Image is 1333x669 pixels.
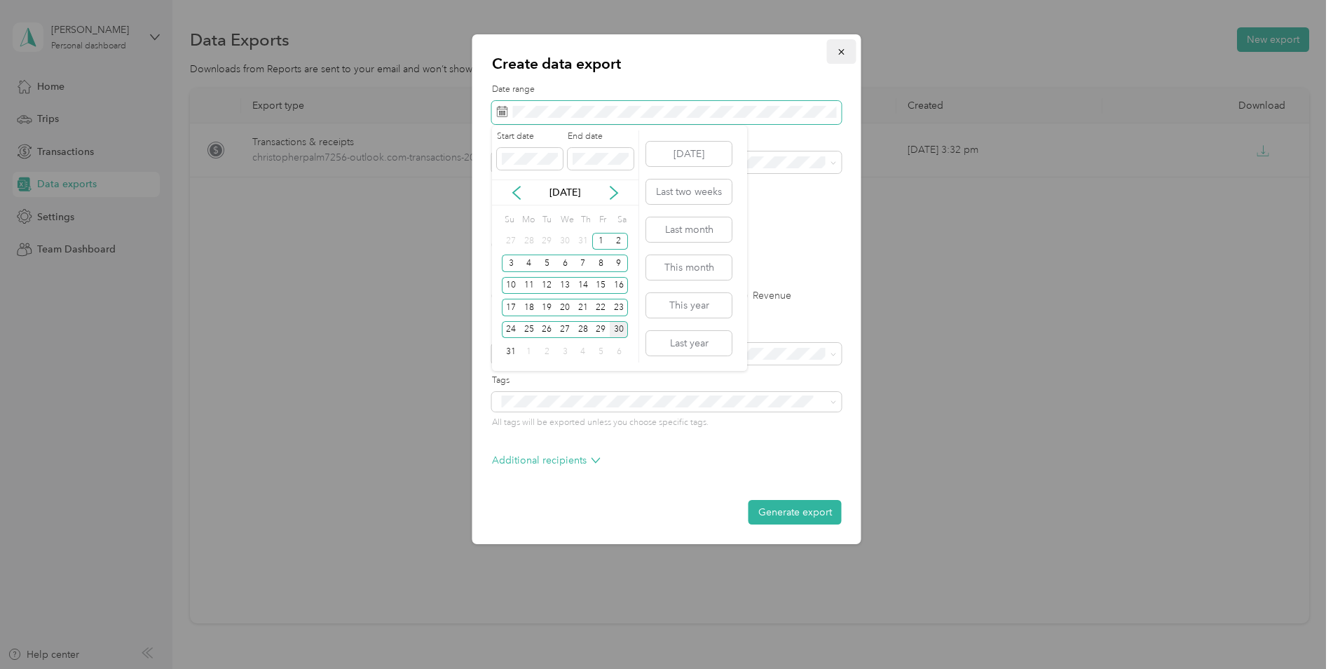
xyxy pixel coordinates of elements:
[1255,590,1333,669] iframe: Everlance-gr Chat Button Frame
[502,321,520,339] div: 24
[646,293,732,318] button: This year
[492,453,601,468] p: Additional recipients
[540,210,553,230] div: Tu
[492,417,842,429] p: All tags will be exported unless you choose specific tags.
[556,299,574,316] div: 20
[538,277,556,295] div: 12
[520,255,538,272] div: 4
[502,210,515,230] div: Su
[592,255,610,272] div: 8
[615,210,628,230] div: Sa
[492,374,842,387] label: Tags
[592,299,610,316] div: 22
[646,217,732,242] button: Last month
[502,233,520,250] div: 27
[574,343,592,360] div: 4
[579,210,592,230] div: Th
[592,233,610,250] div: 1
[592,277,610,295] div: 15
[574,321,592,339] div: 28
[592,343,610,360] div: 5
[646,331,732,356] button: Last year
[520,210,535,230] div: Mo
[538,343,556,360] div: 2
[556,255,574,272] div: 6
[610,343,628,360] div: 6
[646,142,732,166] button: [DATE]
[497,130,563,143] label: Start date
[538,255,556,272] div: 5
[502,277,520,295] div: 10
[502,299,520,316] div: 17
[646,255,732,280] button: This month
[520,233,538,250] div: 28
[520,277,538,295] div: 11
[538,299,556,316] div: 19
[596,210,610,230] div: Fr
[520,299,538,316] div: 18
[610,233,628,250] div: 2
[520,321,538,339] div: 25
[502,343,520,360] div: 31
[535,185,594,200] p: [DATE]
[520,343,538,360] div: 1
[646,180,732,204] button: Last two weeks
[574,299,592,316] div: 21
[574,233,592,250] div: 31
[556,233,574,250] div: 30
[568,130,634,143] label: End date
[610,299,628,316] div: 23
[574,277,592,295] div: 14
[610,321,628,339] div: 30
[574,255,592,272] div: 7
[610,277,628,295] div: 16
[492,54,842,74] p: Create data export
[502,255,520,272] div: 3
[538,233,556,250] div: 29
[492,83,842,96] label: Date range
[556,343,574,360] div: 3
[738,291,791,301] label: Revenue
[558,210,574,230] div: We
[610,255,628,272] div: 9
[556,321,574,339] div: 27
[556,277,574,295] div: 13
[748,500,842,525] button: Generate export
[592,321,610,339] div: 29
[538,321,556,339] div: 26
